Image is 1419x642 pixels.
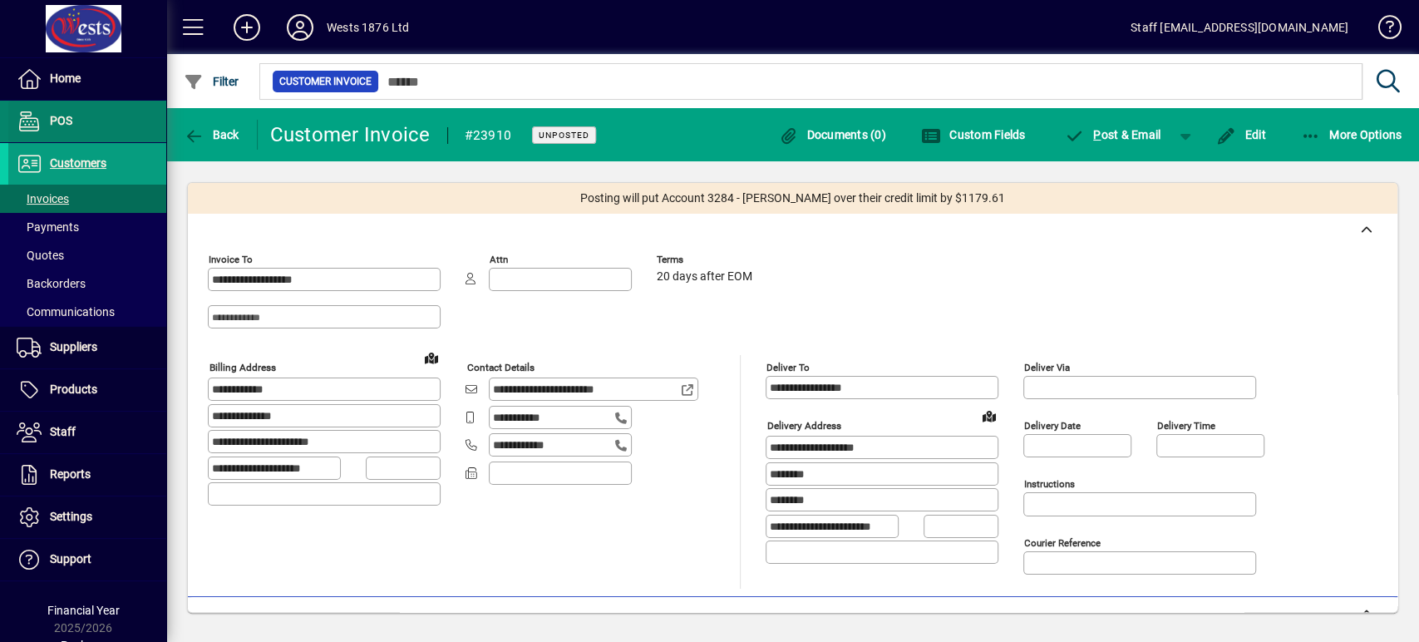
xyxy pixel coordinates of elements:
span: ost & Email [1065,128,1161,141]
span: Financial Year [47,604,120,617]
mat-label: Courier Reference [1024,537,1101,549]
mat-label: Invoice To [209,254,253,265]
app-page-header-button: Back [166,120,258,150]
mat-label: Deliver To [766,362,810,373]
a: Quotes [8,241,166,269]
a: View on map [976,402,1003,429]
a: Communications [8,298,166,326]
a: Backorders [8,269,166,298]
button: Add [220,12,273,42]
div: Staff [EMAIL_ADDRESS][DOMAIN_NAME] [1131,14,1348,41]
span: Products [50,383,97,396]
span: Edit [1216,128,1266,141]
span: Invoices [17,192,69,205]
span: Customers [50,156,106,170]
mat-label: Delivery time [1157,420,1215,432]
a: Invoices [8,185,166,213]
span: Filter [184,75,239,88]
a: Settings [8,496,166,538]
span: P [1093,128,1101,141]
mat-label: Instructions [1024,478,1075,490]
mat-label: Delivery date [1024,420,1081,432]
a: Staff [8,412,166,453]
button: Documents (0) [774,120,890,150]
span: Home [50,72,81,85]
a: View on map [418,344,445,371]
span: Customer Invoice [279,73,372,90]
a: POS [8,101,166,142]
span: Reports [50,467,91,481]
button: Custom Fields [917,120,1030,150]
span: Back [184,128,239,141]
span: Communications [17,305,115,319]
button: Edit [1212,120,1270,150]
span: Posting will put Account 3284 - [PERSON_NAME] over their credit limit by $1179.61 [580,190,1005,207]
a: Products [8,369,166,411]
span: Backorders [17,277,86,290]
a: Suppliers [8,327,166,368]
a: Payments [8,213,166,241]
a: Home [8,58,166,100]
span: Payments [17,220,79,234]
span: Terms [657,254,756,265]
a: Support [8,539,166,580]
span: Custom Fields [921,128,1026,141]
span: Suppliers [50,340,97,353]
span: POS [50,114,72,127]
span: Documents (0) [778,128,886,141]
div: Customer Invoice [270,121,431,148]
mat-label: Deliver via [1024,362,1070,373]
span: Staff [50,425,76,438]
span: 20 days after EOM [657,270,752,284]
button: Filter [180,67,244,96]
span: Quotes [17,249,64,262]
span: Unposted [539,130,589,141]
a: Knowledge Base [1365,3,1398,57]
span: Settings [50,510,92,523]
button: Profile [273,12,327,42]
button: Back [180,120,244,150]
span: More Options [1301,128,1402,141]
div: #23910 [465,122,512,149]
div: Wests 1876 Ltd [327,14,409,41]
a: Reports [8,454,166,496]
span: Support [50,552,91,565]
mat-label: Attn [490,254,508,265]
button: More Options [1297,120,1407,150]
button: Post & Email [1057,120,1170,150]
